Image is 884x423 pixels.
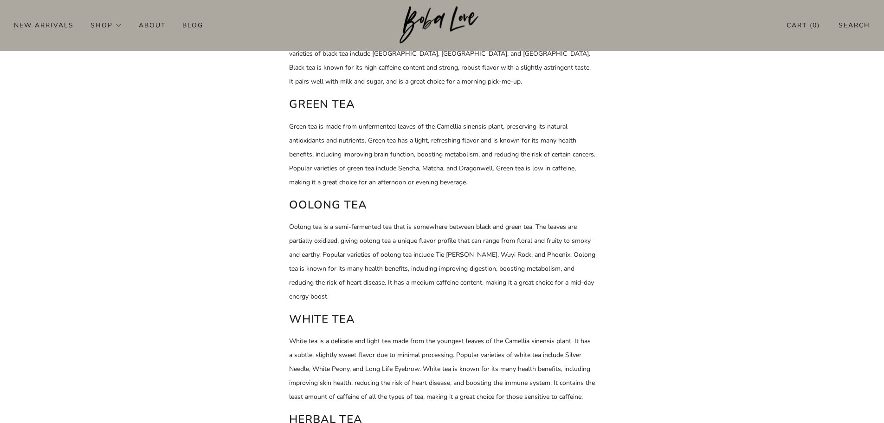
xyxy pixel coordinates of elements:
[787,18,820,33] a: Cart
[839,18,870,33] a: Search
[289,19,595,89] p: Black tea is one of the most popular types of tea, and it is made from fermented and oxidized lea...
[289,120,595,189] p: Green tea is made from unfermented leaves of the Camellia sinensis plant, preserving its natural ...
[289,334,595,404] p: White tea is a delicate and light tea made from the youngest leaves of the Camellia sinensis plan...
[289,310,595,328] h2: White Tea
[400,6,484,45] a: Boba Love
[289,196,595,214] h2: Oolong Tea
[400,6,484,44] img: Boba Love
[289,220,595,304] p: Oolong tea is a semi-fermented tea that is somewhere between black and green tea. The leaves are ...
[813,21,817,30] items-count: 0
[182,18,203,33] a: Blog
[289,95,595,113] h2: Green Tea
[90,18,122,33] a: Shop
[14,18,74,33] a: New Arrivals
[139,18,166,33] a: About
